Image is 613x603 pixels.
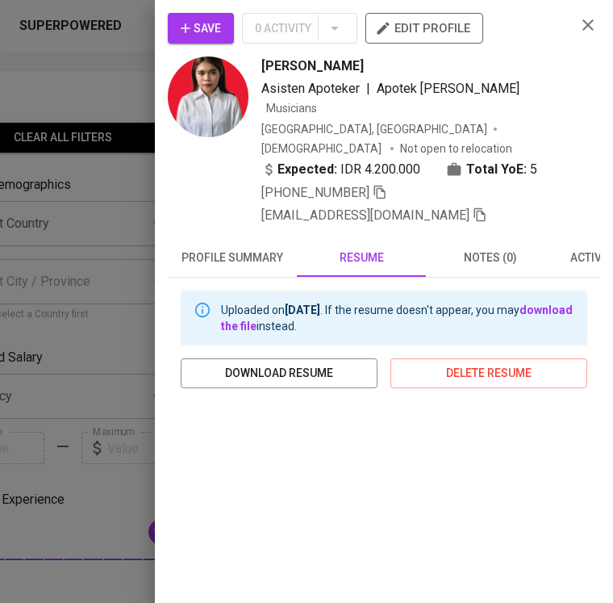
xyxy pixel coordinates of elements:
span: profile summary [177,248,287,268]
button: download resume [181,358,377,388]
span: download resume [194,363,365,383]
span: resume [306,248,416,268]
span: edit profile [378,18,470,39]
div: Uploaded on . If the resume doesn't appear, you may instead. [221,295,574,341]
img: 1fd35424695053d4652f23981fe0bf38.jpeg [168,57,248,137]
span: delete resume [403,363,574,383]
button: Save [168,13,234,44]
span: 5 [530,160,537,179]
span: Save [181,19,221,39]
span: Asisten Apoteker [261,81,360,96]
div: [GEOGRAPHIC_DATA], [GEOGRAPHIC_DATA] [261,121,487,137]
div: IDR 4.200.000 [261,160,420,179]
span: Musicians [266,102,317,115]
button: edit profile [365,13,483,44]
span: Apotek [PERSON_NAME] [377,81,519,96]
span: [EMAIL_ADDRESS][DOMAIN_NAME] [261,207,469,223]
span: [PERSON_NAME] [261,57,364,76]
b: [DATE] [285,304,320,316]
span: | [366,79,370,98]
b: Total YoE: [466,160,527,179]
button: delete resume [390,358,587,388]
a: edit profile [365,21,483,34]
span: notes (0) [436,248,545,268]
span: [PHONE_NUMBER] [261,185,369,200]
b: Expected: [277,160,337,179]
span: [DEMOGRAPHIC_DATA] [261,140,384,157]
p: Not open to relocation [400,140,512,157]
